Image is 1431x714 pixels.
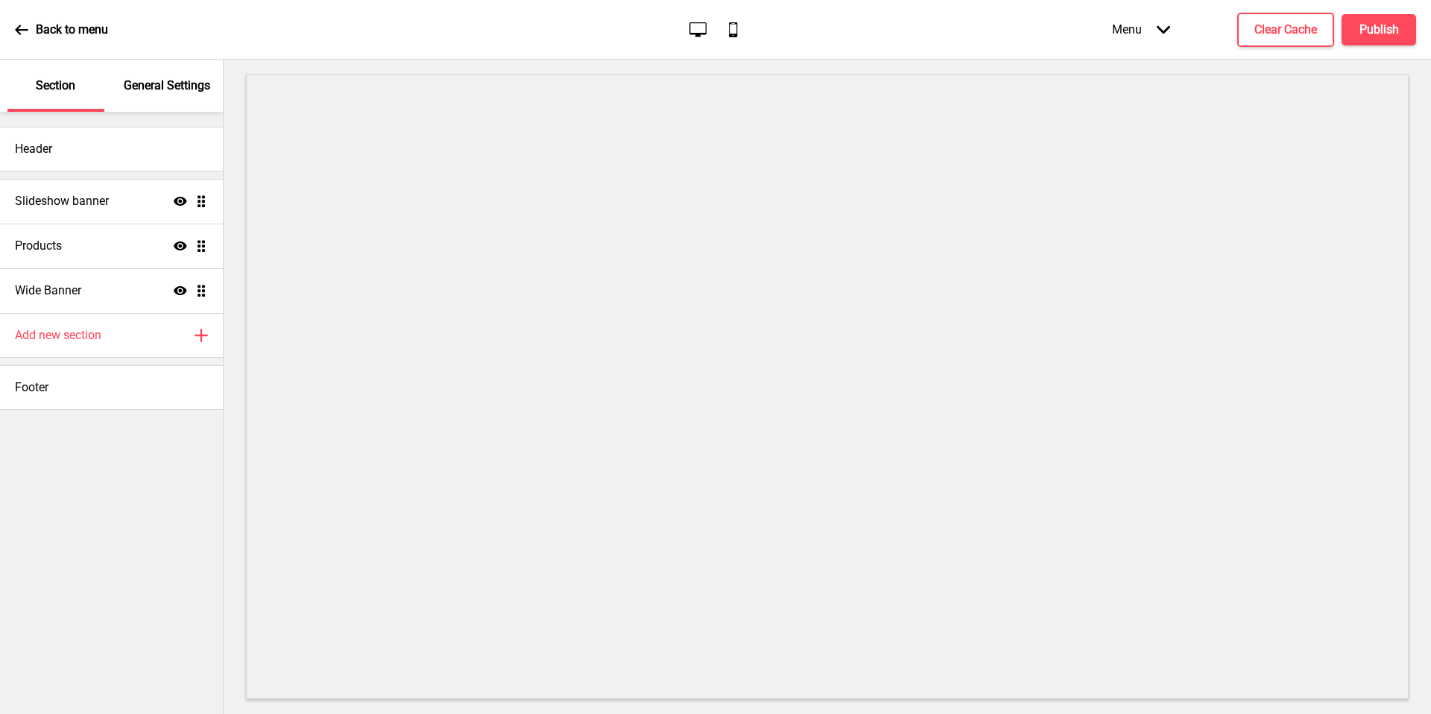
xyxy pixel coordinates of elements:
h4: Footer [15,379,48,396]
h4: Products [15,238,62,254]
h4: Clear Cache [1254,22,1317,38]
h4: Wide Banner [15,282,81,299]
div: Menu [1097,7,1185,51]
h4: Header [15,141,52,157]
h4: Publish [1359,22,1399,38]
p: Back to menu [36,22,108,38]
h4: Slideshow banner [15,193,109,209]
p: Section [36,78,75,94]
button: Clear Cache [1237,13,1334,47]
button: Publish [1342,14,1416,45]
h4: Add new section [15,327,101,344]
p: General Settings [124,78,210,94]
a: Back to menu [15,10,108,50]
